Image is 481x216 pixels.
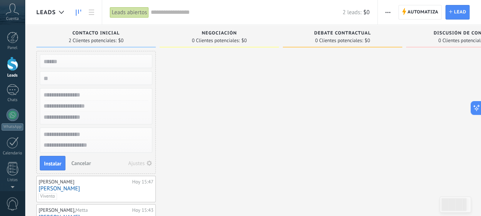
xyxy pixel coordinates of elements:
span: 0 Clientes potenciales: [315,38,363,43]
span: $0 [241,38,247,43]
span: Cuenta [6,16,19,21]
div: Debate contractual [287,31,398,37]
span: Instalar [44,161,61,166]
button: Ajustes [126,158,155,169]
a: Lead [445,5,470,20]
span: $0 [365,38,370,43]
a: [PERSON_NAME] [39,185,153,192]
span: Vivento [38,193,57,200]
div: Contacto inicial [40,31,152,37]
a: Automatiza [398,5,442,20]
div: [PERSON_NAME] [39,179,130,185]
span: Cancelar [71,160,91,167]
div: Chats [2,98,24,103]
a: Lista [85,5,98,20]
div: Panel [2,46,24,51]
div: WhatsApp [2,123,23,131]
span: Negociación [202,31,237,36]
div: Leads abiertos [110,7,149,18]
div: Hoy 15:43 [132,207,153,213]
div: Listas [2,178,24,183]
span: $0 [363,9,369,16]
span: $0 [118,38,124,43]
div: Calendario [2,151,24,156]
button: Más [382,5,393,20]
div: Hoy 15:47 [132,179,153,185]
span: Contacto inicial [72,31,120,36]
div: [PERSON_NAME], [39,207,130,213]
span: Debate contractual [314,31,371,36]
button: Instalar [40,156,65,170]
span: Lead [454,5,466,19]
a: Leads [72,5,85,20]
span: Automatiza [408,5,439,19]
span: 0 Clientes potenciales: [192,38,240,43]
div: Leads [2,73,24,78]
span: Leads [36,9,56,16]
div: Ajustes [128,160,145,166]
span: 2 Clientes potenciales: [68,38,116,43]
div: Negociación [163,31,275,37]
button: Cancelar [68,157,94,169]
span: Metta [75,207,88,213]
span: 2 leads: [342,9,361,16]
